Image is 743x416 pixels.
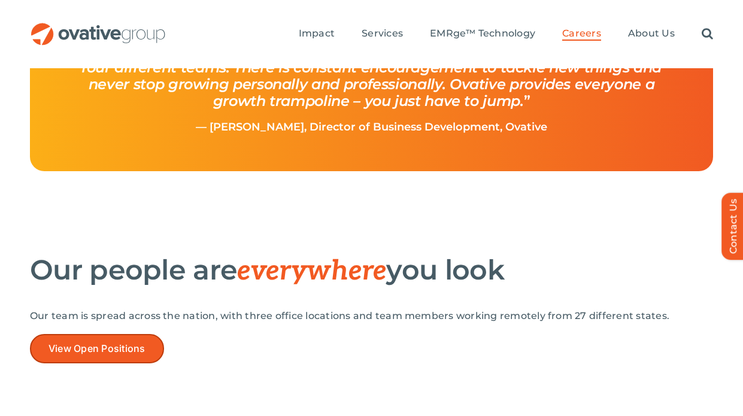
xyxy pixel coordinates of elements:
span: About Us [628,28,675,40]
a: Services [362,28,403,41]
span: View Open Positions [48,343,145,354]
p: Our team is spread across the nation, with three office locations and team members working remote... [30,310,713,322]
span: Services [362,28,403,40]
h4: “ ” [58,31,685,122]
a: Impact [299,28,335,41]
span: EMRge™ Technology [430,28,535,40]
h2: Our people are you look [30,255,713,286]
span: Impact [299,28,335,40]
i: Over my 8+ years at Ovative, I have been challenged to develop new abilities on four different te... [81,42,664,110]
a: OG_Full_horizontal_RGB [30,22,166,33]
span: everywhere [237,254,386,288]
nav: Menu [299,15,713,53]
a: View Open Positions [30,334,164,363]
span: Careers [562,28,601,40]
a: Careers [562,28,601,41]
a: Search [702,28,713,41]
p: — [PERSON_NAME], Director of Business Development, Ovative [58,122,685,133]
a: EMRge™ Technology [430,28,535,41]
a: About Us [628,28,675,41]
